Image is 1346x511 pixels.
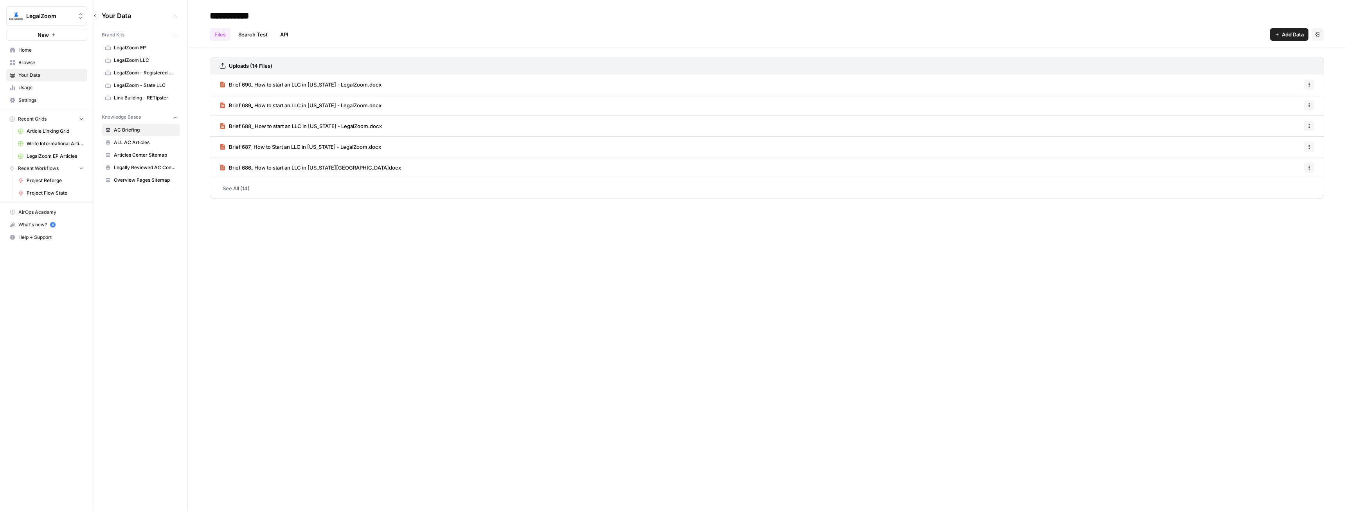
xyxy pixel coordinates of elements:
[114,139,176,146] span: ALL AC Articles
[220,57,272,74] a: Uploads (14 Files)
[7,219,87,231] div: What's new?
[102,54,180,67] a: LegalZoom LLC
[6,69,87,81] a: Your Data
[229,143,381,151] span: Brief 687_ How to Start an LLC in [US_STATE] - LegalZoom.docx
[14,125,87,137] a: Article Linking Grid
[18,72,84,79] span: Your Data
[26,12,74,20] span: LegalZoom
[9,9,23,23] img: LegalZoom Logo
[102,11,170,20] span: Your Data
[229,62,272,70] h3: Uploads (14 Files)
[27,128,84,135] span: Article Linking Grid
[18,165,59,172] span: Recent Workflows
[102,92,180,104] a: Link Building - RETipster
[18,209,84,216] span: AirOps Academy
[275,28,293,41] a: API
[114,94,176,101] span: Link Building - RETipster
[229,101,381,109] span: Brief 689_ How to start an LLC in [US_STATE] - LegalZoom.docx
[6,218,87,231] button: What's new? 5
[220,95,381,116] a: Brief 689_ How to start an LLC in [US_STATE] - LegalZoom.docx
[114,164,176,171] span: Legally Reviewed AC Content
[114,177,176,184] span: Overview Pages Sitemap
[14,174,87,187] a: Project Reforge
[18,47,84,54] span: Home
[6,44,87,56] a: Home
[102,42,180,54] a: LegalZoom EP
[114,82,176,89] span: LegalZoom - State LLC
[6,206,87,218] a: AirOps Academy
[114,152,176,159] span: Articles Center Sitemap
[18,97,84,104] span: Settings
[210,178,1324,199] a: See All (14)
[114,57,176,64] span: LegalZoom LLC
[6,56,87,69] a: Browse
[6,81,87,94] a: Usage
[6,163,87,174] button: Recent Workflows
[234,28,272,41] a: Search Test
[27,190,84,197] span: Project Flow State
[220,157,401,178] a: Brief 686_ How to start an LLC in [US_STATE][GEOGRAPHIC_DATA]docx
[6,113,87,125] button: Recent Grids
[18,84,84,91] span: Usage
[18,116,47,123] span: Recent Grids
[114,69,176,76] span: LegalZoom - Registered Agent
[1282,31,1304,38] span: Add Data
[220,116,382,136] a: Brief 688_ How to start an LLC in [US_STATE] - LegalZoom.docx
[102,114,141,121] span: Knowledge Bases
[210,28,230,41] a: Files
[229,81,381,88] span: Brief 690_ How to start an LLC in [US_STATE] - LegalZoom.docx
[27,153,84,160] span: LegalZoom EP Articles
[102,124,180,136] a: AC Briefing
[229,164,401,172] span: Brief 686_ How to start an LLC in [US_STATE][GEOGRAPHIC_DATA]docx
[220,137,381,157] a: Brief 687_ How to Start an LLC in [US_STATE] - LegalZoom.docx
[102,31,124,38] span: Brand Kits
[14,187,87,199] a: Project Flow State
[6,94,87,107] a: Settings
[27,177,84,184] span: Project Reforge
[18,59,84,66] span: Browse
[1270,28,1308,41] button: Add Data
[114,126,176,134] span: AC Briefing
[102,174,180,186] a: Overview Pages Sitemap
[6,6,87,26] button: Workspace: LegalZoom
[27,140,84,147] span: Write Informational Article
[102,67,180,79] a: LegalZoom - Registered Agent
[102,161,180,174] a: Legally Reviewed AC Content
[50,222,56,228] a: 5
[114,44,176,51] span: LegalZoom EP
[220,74,381,95] a: Brief 690_ How to start an LLC in [US_STATE] - LegalZoom.docx
[102,136,180,149] a: ALL AC Articles
[6,29,87,41] button: New
[38,31,49,39] span: New
[14,137,87,150] a: Write Informational Article
[18,234,84,241] span: Help + Support
[6,231,87,244] button: Help + Support
[102,149,180,161] a: Articles Center Sitemap
[52,223,54,227] text: 5
[102,79,180,92] a: LegalZoom - State LLC
[229,122,382,130] span: Brief 688_ How to start an LLC in [US_STATE] - LegalZoom.docx
[14,150,87,163] a: LegalZoom EP Articles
